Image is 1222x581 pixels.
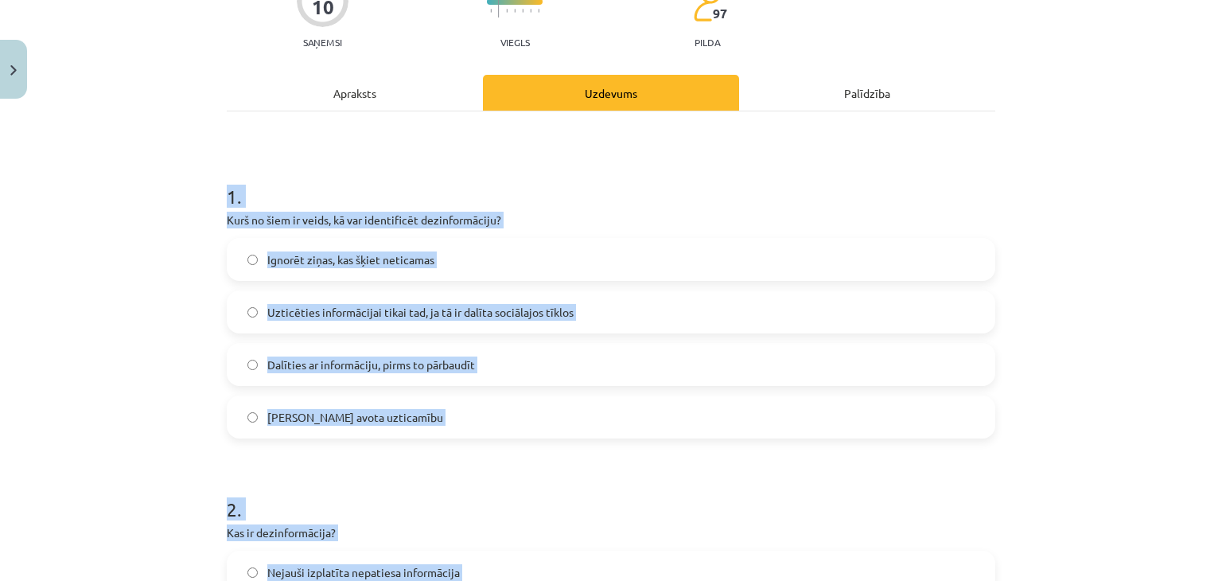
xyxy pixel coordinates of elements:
img: icon-short-line-57e1e144782c952c97e751825c79c345078a6d821885a25fce030b3d8c18986b.svg [530,9,531,13]
input: Nejauši izplatīta nepatiesa informācija [247,567,258,578]
span: Ignorēt ziņas, kas šķiet neticamas [267,252,434,268]
p: Saņemsi [297,37,348,48]
h1: 2 . [227,470,995,520]
p: pilda [695,37,720,48]
img: icon-short-line-57e1e144782c952c97e751825c79c345078a6d821885a25fce030b3d8c18986b.svg [538,9,539,13]
img: icon-short-line-57e1e144782c952c97e751825c79c345078a6d821885a25fce030b3d8c18986b.svg [522,9,523,13]
span: Dalīties ar informāciju, pirms to pārbaudīt [267,357,475,373]
input: Ignorēt ziņas, kas šķiet neticamas [247,255,258,265]
h1: 1 . [227,158,995,207]
p: Kas ir dezinformācija? [227,524,995,541]
div: Uzdevums [483,75,739,111]
input: Uzticēties informācijai tikai tad, ja tā ir dalīta sociālajos tīklos [247,307,258,318]
img: icon-short-line-57e1e144782c952c97e751825c79c345078a6d821885a25fce030b3d8c18986b.svg [514,9,516,13]
img: icon-close-lesson-0947bae3869378f0d4975bcd49f059093ad1ed9edebbc8119c70593378902aed.svg [10,65,17,76]
div: Palīdzība [739,75,995,111]
p: Kurš no šiem ir veids, kā var identificēt dezinformāciju? [227,212,995,228]
span: 97 [713,6,727,21]
img: icon-short-line-57e1e144782c952c97e751825c79c345078a6d821885a25fce030b3d8c18986b.svg [490,9,492,13]
div: Apraksts [227,75,483,111]
span: [PERSON_NAME] avota uzticamību [267,409,443,426]
img: icon-short-line-57e1e144782c952c97e751825c79c345078a6d821885a25fce030b3d8c18986b.svg [506,9,508,13]
span: Uzticēties informācijai tikai tad, ja tā ir dalīta sociālajos tīklos [267,304,574,321]
input: Dalīties ar informāciju, pirms to pārbaudīt [247,360,258,370]
span: Nejauši izplatīta nepatiesa informācija [267,564,460,581]
input: [PERSON_NAME] avota uzticamību [247,412,258,423]
p: Viegls [500,37,530,48]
